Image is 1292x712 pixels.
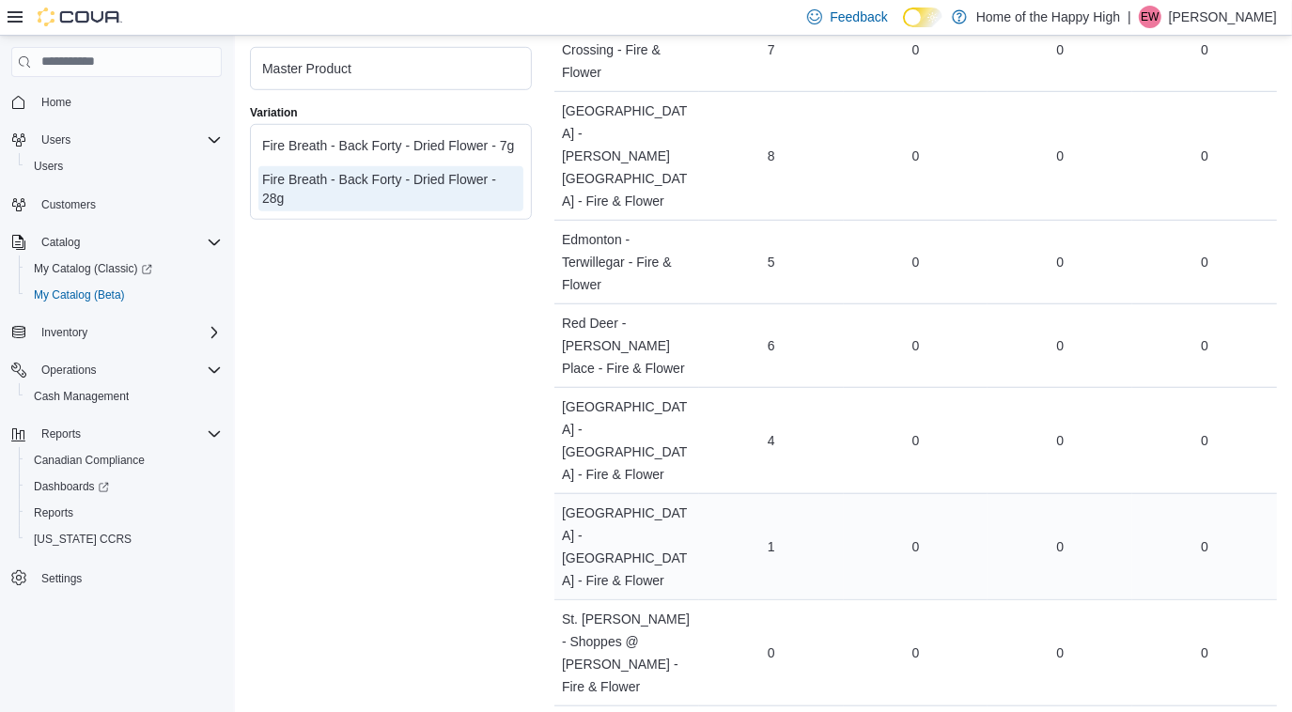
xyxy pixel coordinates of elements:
[912,537,920,556] div: 0
[262,170,520,208] div: Fire Breath - Back Forty - Dried Flower - 28g
[4,564,229,591] button: Settings
[34,423,222,445] span: Reports
[976,6,1120,28] p: Home of the Happy High
[562,502,692,592] span: [GEOGRAPHIC_DATA] - [GEOGRAPHIC_DATA] - Fire & Flower
[26,449,152,472] a: Canadian Compliance
[1056,253,1064,271] div: 0
[19,473,229,500] a: Dashboards
[19,383,229,410] button: Cash Management
[903,8,942,27] input: Dark Mode
[262,59,520,78] div: Master Product
[34,423,88,445] button: Reports
[34,479,109,494] span: Dashboards
[768,40,775,59] div: 7
[41,325,87,340] span: Inventory
[26,528,139,550] a: [US_STATE] CCRS
[26,385,222,408] span: Cash Management
[11,81,222,641] nav: Complex example
[1056,147,1064,165] div: 0
[34,389,129,404] span: Cash Management
[1056,40,1064,59] div: 0
[34,129,78,151] button: Users
[19,500,229,526] button: Reports
[34,321,222,344] span: Inventory
[26,502,81,524] a: Reports
[912,336,920,355] div: 0
[19,153,229,179] button: Users
[26,475,117,498] a: Dashboards
[34,231,222,254] span: Catalog
[34,287,125,302] span: My Catalog (Beta)
[4,127,229,153] button: Users
[34,231,87,254] button: Catalog
[1056,431,1064,450] div: 0
[41,571,82,586] span: Settings
[1201,253,1208,271] div: 0
[912,253,920,271] div: 0
[41,132,70,147] span: Users
[26,155,70,178] a: Users
[41,197,96,212] span: Customers
[1201,40,1208,59] div: 0
[1201,431,1208,450] div: 0
[19,447,229,473] button: Canadian Compliance
[4,319,229,346] button: Inventory
[38,8,122,26] img: Cova
[1056,336,1064,355] div: 0
[26,385,136,408] a: Cash Management
[34,193,103,216] a: Customers
[562,608,692,698] span: St. [PERSON_NAME] - Shoppes @ [PERSON_NAME] - Fire & Flower
[562,312,692,379] span: Red Deer - [PERSON_NAME] Place - Fire & Flower
[26,257,160,280] a: My Catalog (Classic)
[34,90,222,114] span: Home
[912,147,920,165] div: 0
[1128,6,1131,28] p: |
[768,336,775,355] div: 6
[1056,537,1064,556] div: 0
[19,526,229,552] button: [US_STATE] CCRS
[19,282,229,308] button: My Catalog (Beta)
[912,40,920,59] div: 0
[912,431,920,450] div: 0
[26,257,222,280] span: My Catalog (Classic)
[34,359,104,381] button: Operations
[1139,6,1161,28] div: Erynn Watson
[26,528,222,550] span: Washington CCRS
[26,284,222,306] span: My Catalog (Beta)
[1169,6,1277,28] p: [PERSON_NAME]
[903,27,904,28] span: Dark Mode
[41,95,71,110] span: Home
[34,505,73,520] span: Reports
[1201,336,1208,355] div: 0
[4,357,229,383] button: Operations
[830,8,887,26] span: Feedback
[1201,643,1208,662] div: 0
[562,16,692,84] span: Canmore - Canmore Crossing - Fire & Flower
[1201,147,1208,165] div: 0
[34,159,63,174] span: Users
[912,643,920,662] div: 0
[34,261,152,276] span: My Catalog (Classic)
[34,565,222,589] span: Settings
[34,321,95,344] button: Inventory
[4,191,229,218] button: Customers
[34,91,79,114] a: Home
[26,284,132,306] a: My Catalog (Beta)
[768,537,775,556] div: 1
[768,253,775,271] div: 5
[26,502,222,524] span: Reports
[262,136,520,155] div: Fire Breath - Back Forty - Dried Flower - 7g
[250,105,298,120] label: Variation
[26,475,222,498] span: Dashboards
[562,100,692,212] span: [GEOGRAPHIC_DATA] - [PERSON_NAME][GEOGRAPHIC_DATA] - Fire & Flower
[4,229,229,255] button: Catalog
[19,255,229,282] a: My Catalog (Classic)
[4,88,229,116] button: Home
[34,129,222,151] span: Users
[41,363,97,378] span: Operations
[34,359,222,381] span: Operations
[768,431,775,450] div: 4
[26,155,222,178] span: Users
[34,567,89,590] a: Settings
[41,235,80,250] span: Catalog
